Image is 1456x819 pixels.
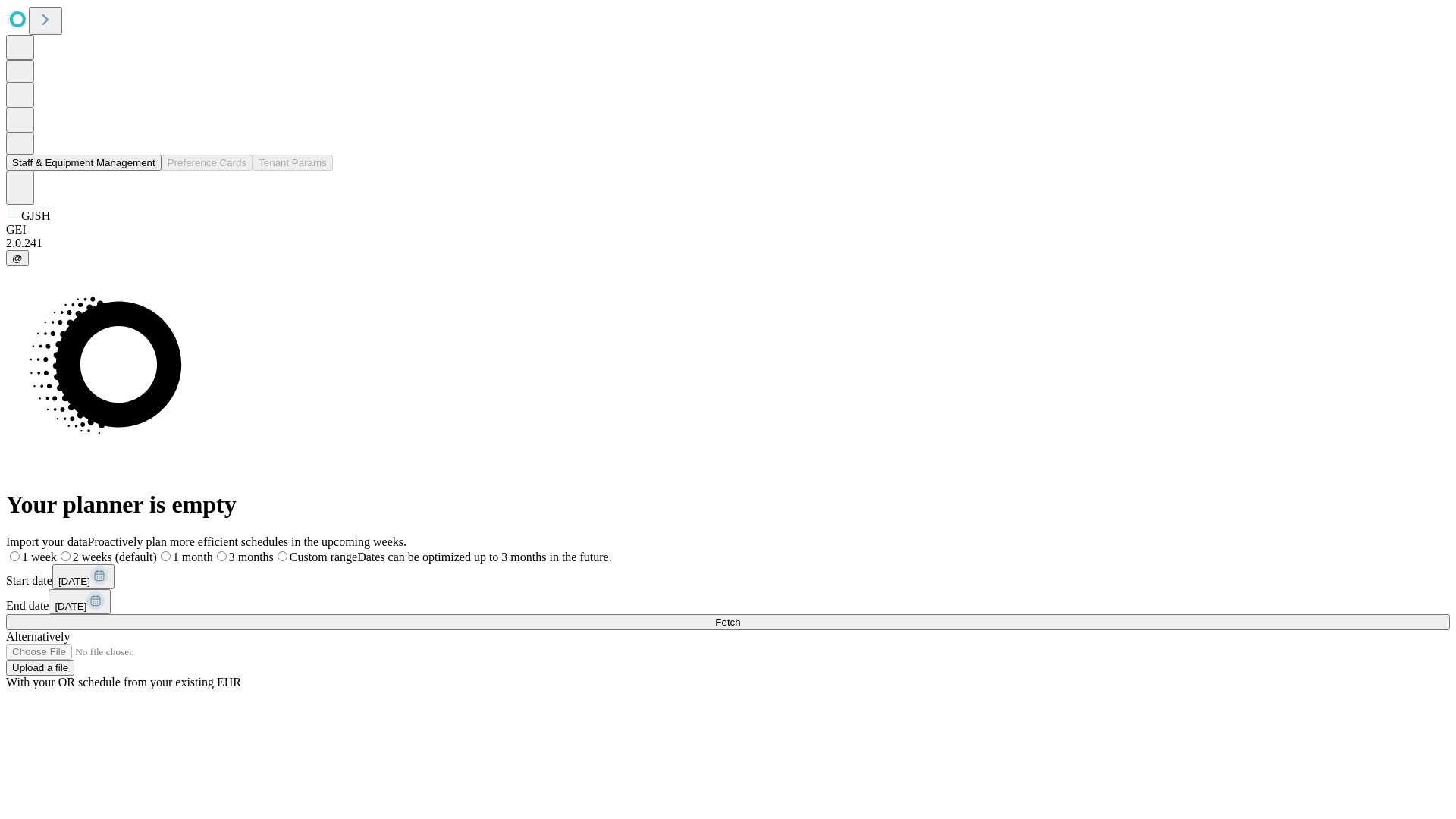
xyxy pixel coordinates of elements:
span: [DATE] [58,576,90,587]
span: GJSH [21,209,50,222]
div: GEI [6,223,1450,237]
h1: Your planner is empty [6,491,1450,519]
span: Alternatively [6,630,70,643]
input: 3 months [217,551,227,561]
span: 1 month [173,551,213,563]
span: Fetch [715,617,740,628]
div: 2.0.241 [6,237,1450,250]
span: Custom range [290,551,357,563]
input: Custom rangeDates can be optimized up to 3 months in the future. [278,551,287,561]
span: [DATE] [55,601,86,612]
input: 1 week [10,551,20,561]
span: 1 week [22,551,57,563]
span: @ [12,253,23,264]
button: Staff & Equipment Management [6,155,162,171]
input: 1 month [161,551,171,561]
span: 3 months [229,551,274,563]
div: End date [6,589,1450,614]
button: Upload a file [6,660,74,676]
div: Start date [6,564,1450,589]
span: Proactively plan more efficient schedules in the upcoming weeks. [88,535,406,548]
span: Dates can be optimized up to 3 months in the future. [357,551,611,563]
span: With your OR schedule from your existing EHR [6,676,241,689]
button: [DATE] [52,564,115,589]
span: Import your data [6,535,88,548]
span: 2 weeks (default) [73,551,157,563]
button: @ [6,250,29,266]
button: Tenant Params [253,155,333,171]
input: 2 weeks (default) [61,551,71,561]
button: Preference Cards [162,155,253,171]
button: Fetch [6,614,1450,630]
button: [DATE] [49,589,111,614]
